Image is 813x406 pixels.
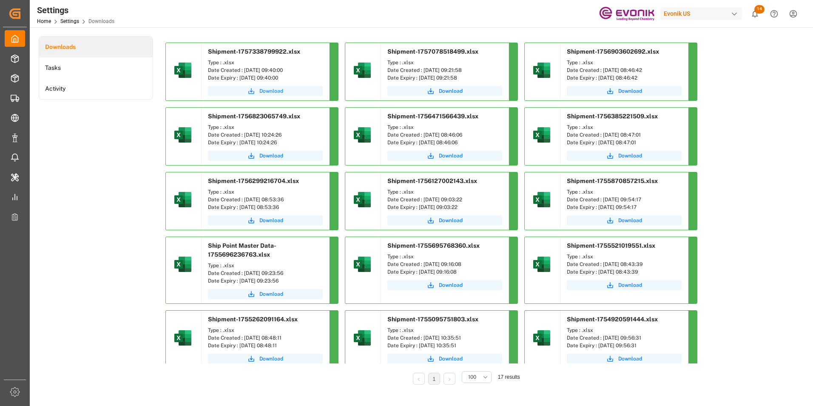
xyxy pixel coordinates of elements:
span: Download [259,152,283,160]
div: Date Expiry : [DATE] 09:40:00 [208,74,323,82]
img: microsoft-excel-2019--v1.png [352,60,372,80]
div: Date Expiry : [DATE] 09:56:31 [567,342,682,349]
span: Download [618,217,642,224]
img: microsoft-excel-2019--v1.png [173,328,193,348]
img: microsoft-excel-2019--v1.png [173,189,193,210]
div: Date Expiry : [DATE] 08:47:01 [567,139,682,146]
div: Type : .xlsx [387,326,502,334]
div: Type : .xlsx [567,59,682,66]
img: microsoft-excel-2019--v1.png [532,189,552,210]
span: Shipment-1756471566439.xlsx [387,113,478,120]
a: Download [208,215,323,226]
div: Date Created : [DATE] 08:47:01 [567,131,682,139]
span: Download [618,281,642,289]
div: Date Expiry : [DATE] 09:21:58 [387,74,502,82]
div: Date Created : [DATE] 09:54:17 [567,196,682,203]
div: Type : .xlsx [567,123,682,131]
div: Type : .xlsx [567,188,682,196]
span: Shipment-1756385221509.xlsx [567,113,658,120]
span: Download [618,152,642,160]
button: open menu [462,371,492,383]
img: microsoft-excel-2019--v1.png [173,254,193,274]
span: Shipment-1755521019551.xlsx [567,242,655,249]
div: Date Expiry : [DATE] 09:03:22 [387,203,502,211]
span: Shipment-1756299216704.xlsx [208,177,299,184]
span: Shipment-1755262091164.xlsx [208,316,298,323]
span: Shipment-1754920591444.xlsx [567,316,658,323]
div: Date Expiry : [DATE] 09:54:17 [567,203,682,211]
div: Type : .xlsx [208,262,323,269]
button: Download [567,354,682,364]
span: Shipment-1756823065749.xlsx [208,113,300,120]
button: Download [208,289,323,299]
div: Date Created : [DATE] 09:21:58 [387,66,502,74]
div: Date Expiry : [DATE] 09:16:08 [387,268,502,276]
div: Date Created : [DATE] 08:46:06 [387,131,502,139]
a: Download [387,215,502,226]
a: Activity [39,78,153,99]
div: Date Created : [DATE] 10:24:26 [208,131,323,139]
button: Download [567,86,682,96]
a: Home [37,18,51,24]
div: Date Expiry : [DATE] 10:35:51 [387,342,502,349]
span: Ship Point Master Data-1755696236763.xlsx [208,242,276,258]
button: Download [387,151,502,161]
img: microsoft-excel-2019--v1.png [352,328,372,348]
div: Type : .xlsx [208,123,323,131]
li: 1 [428,373,440,385]
span: Shipment-1756127002143.xlsx [387,177,477,184]
span: Shipment-1755095751803.xlsx [387,316,478,323]
div: Date Expiry : [DATE] 08:53:36 [208,203,323,211]
div: Type : .xlsx [208,188,323,196]
span: Shipment-1755870857215.xlsx [567,177,658,184]
button: Download [567,151,682,161]
span: Download [259,355,283,363]
div: Type : .xlsx [387,123,502,131]
img: microsoft-excel-2019--v1.png [532,60,552,80]
span: Download [439,87,463,95]
button: Help Center [765,4,784,23]
div: Date Created : [DATE] 09:03:22 [387,196,502,203]
div: Date Created : [DATE] 08:53:36 [208,196,323,203]
img: microsoft-excel-2019--v1.png [173,60,193,80]
span: Download [439,281,463,289]
a: Download [387,86,502,96]
button: Download [208,151,323,161]
a: Downloads [39,37,153,57]
div: Type : .xlsx [208,326,323,334]
img: microsoft-excel-2019--v1.png [352,254,372,274]
div: Type : .xlsx [387,188,502,196]
button: Download [208,354,323,364]
img: microsoft-excel-2019--v1.png [532,328,552,348]
button: Download [387,354,502,364]
div: Date Expiry : [DATE] 08:46:06 [387,139,502,146]
span: Download [259,87,283,95]
span: Download [439,355,463,363]
img: microsoft-excel-2019--v1.png [532,254,552,274]
div: Date Created : [DATE] 08:43:39 [567,260,682,268]
img: microsoft-excel-2019--v1.png [352,125,372,145]
span: Download [439,217,463,224]
div: Date Expiry : [DATE] 10:24:26 [208,139,323,146]
span: Download [618,87,642,95]
img: microsoft-excel-2019--v1.png [532,125,552,145]
div: Type : .xlsx [387,253,502,260]
button: Download [208,86,323,96]
button: Evonik US [660,6,745,22]
img: microsoft-excel-2019--v1.png [173,125,193,145]
div: Type : .xlsx [567,253,682,260]
div: Date Created : [DATE] 09:23:56 [208,269,323,277]
span: Download [259,217,283,224]
a: Settings [60,18,79,24]
img: microsoft-excel-2019--v1.png [352,189,372,210]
